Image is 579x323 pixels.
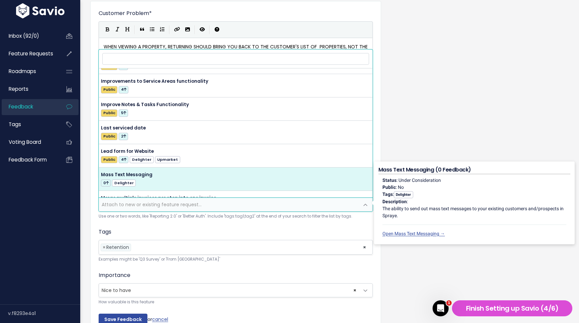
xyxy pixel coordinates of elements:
[157,25,167,35] button: Numbered List
[152,316,168,323] a: cancel
[14,3,66,18] img: logo-white.9d6f32f41409.svg
[209,25,210,34] i: |
[101,195,216,201] span: Merge multiple invoices per stop into one invoice
[394,191,413,198] span: Delighter
[130,156,153,163] span: Delighter
[382,185,396,190] strong: Public
[169,25,170,34] i: |
[382,205,566,219] p: The ability to send out mass text messages to your existing customers and/prospects in Spraye.
[101,109,117,116] span: Public
[9,32,39,39] span: Inbox (92/0)
[183,25,193,35] button: Import an image
[119,109,128,116] span: 5
[9,68,36,75] span: Roadmaps
[2,64,55,79] a: Roadmaps
[363,240,366,254] span: ×
[122,25,132,35] button: Heading
[2,81,55,97] a: Reports
[101,156,117,163] span: Public
[2,134,55,150] a: Voting Board
[2,99,55,114] a: Feedback
[101,101,189,108] span: Improve Notes & Tasks Functionality
[102,25,112,35] button: Bold
[155,156,180,163] span: Upmarket
[382,231,445,236] a: Open Mass Text Messaging →
[172,25,183,35] button: Create Link
[119,133,128,140] span: 2
[101,172,152,178] span: Mass Text Messaging
[99,213,373,220] small: Use one or two words, like 'Reporting 2.0' or 'Better Auth'. Include 'tags:tag1,tag2' at the end ...
[9,85,28,92] span: Reports
[455,303,569,313] h5: Finish Setting up Savio (4/6)
[378,174,570,240] div: : Under Consideration : No : :
[101,78,208,84] span: Improvements to Service Areas functionality
[353,284,356,297] span: ×
[137,25,147,35] button: Quote
[101,180,111,187] span: 0
[99,256,373,263] small: Examples might be 'Q3 Survey' or 'From [GEOGRAPHIC_DATA]'
[99,271,130,279] label: Importance
[99,228,111,236] label: Tags
[101,86,117,93] span: Public
[101,244,131,251] li: Retention
[134,25,135,34] i: |
[9,103,33,110] span: Feedback
[99,299,373,306] small: How valuable is this feature
[99,284,359,297] span: Nice to have
[106,244,129,251] span: Retention
[103,244,106,251] span: ×
[147,25,157,35] button: Generic List
[112,25,122,35] button: Italic
[212,25,222,35] button: Markdown Guide
[104,43,369,58] span: WHEN VIEWING A PROPERTY, RETURNING SHOULD BRING YOU BACK TO THE CUSTOMER'S LIST OF PROPERTIES, NO...
[2,117,55,132] a: Tags
[119,86,128,93] span: 4
[433,300,449,316] iframe: Intercom live chat
[102,201,202,208] span: Attach to new or existing feature request...
[101,125,146,131] span: Last serviced date
[119,156,128,163] span: 4
[2,46,55,61] a: Feature Requests
[101,133,117,140] span: Public
[197,25,207,35] button: Toggle Preview
[195,25,195,34] i: |
[8,305,80,322] div: v.f8293e4a1
[2,28,55,44] a: Inbox (92/0)
[99,9,152,17] label: Customer Problem
[378,166,570,174] h4: Mass Text Messaging (0 Feedback)
[9,156,47,163] span: Feedback form
[112,180,136,187] span: Delighter
[9,121,21,128] span: Tags
[2,152,55,168] a: Feedback form
[382,178,396,183] strong: Status
[446,300,452,306] span: 1
[99,283,373,297] span: Nice to have
[101,148,154,154] span: Lead form for Website
[9,50,53,57] span: Feature Requests
[382,192,393,197] strong: Tags
[382,199,407,204] strong: Description
[9,138,41,145] span: Voting Board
